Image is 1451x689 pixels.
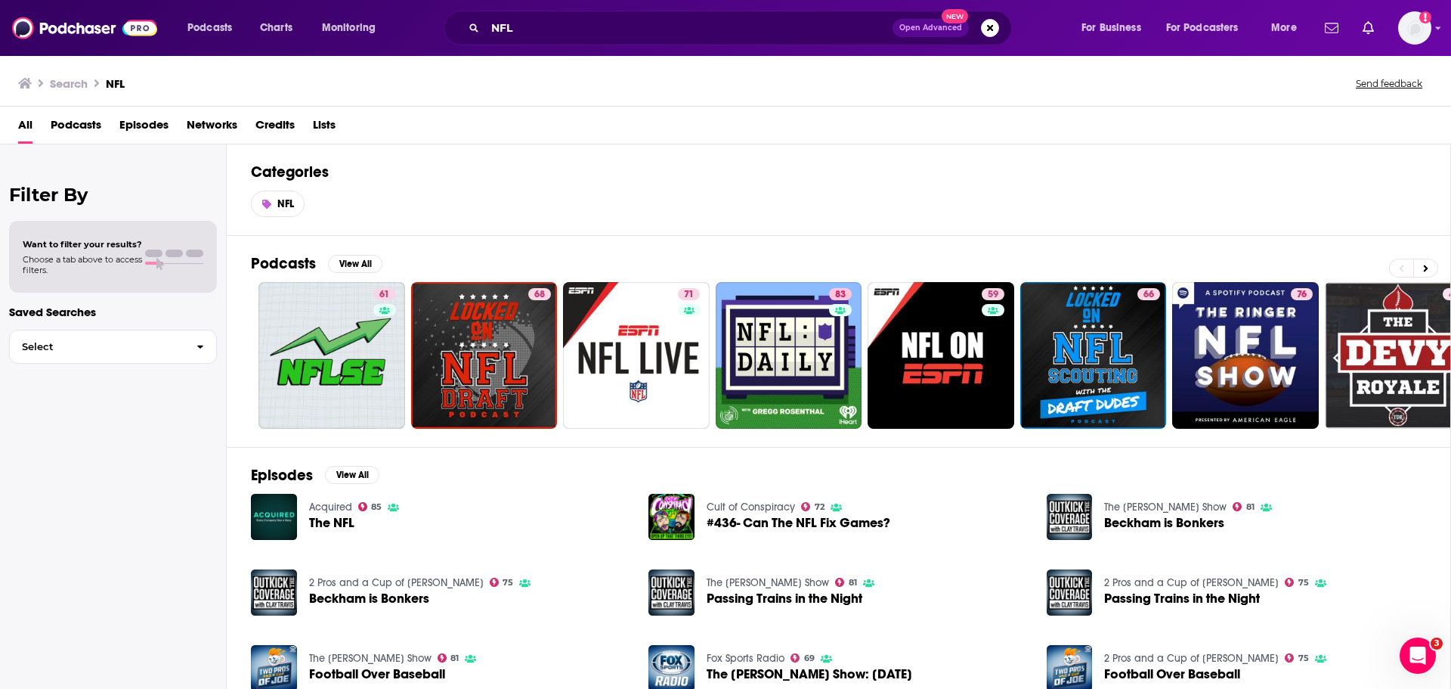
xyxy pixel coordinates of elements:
[716,282,862,429] a: 83
[1297,287,1307,303] span: 76
[18,113,32,144] span: All
[849,579,857,586] span: 81
[1319,15,1344,41] a: Show notifications dropdown
[187,113,237,144] a: Networks
[528,288,551,300] a: 68
[678,288,700,300] a: 71
[1431,638,1443,650] span: 3
[1298,579,1309,586] span: 75
[251,163,1426,182] h2: Categories
[707,652,784,665] a: Fox Sports Radio
[251,494,297,540] img: The NFL
[1400,638,1436,674] iframe: Intercom live chat
[12,14,157,42] img: Podchaser - Follow, Share and Rate Podcasts
[50,76,88,91] h3: Search
[9,330,217,364] button: Select
[106,76,125,91] h3: NFL
[490,578,514,587] a: 75
[988,287,998,303] span: 59
[1398,11,1431,45] img: User Profile
[411,282,558,429] a: 68
[648,570,695,616] img: Passing Trains in the Night
[1246,504,1255,511] span: 81
[1419,11,1431,23] svg: Add a profile image
[1104,668,1240,681] a: Football Over Baseball
[1285,653,1309,663] a: 75
[1081,17,1141,39] span: For Business
[311,16,395,40] button: open menu
[187,17,232,39] span: Podcasts
[1291,288,1313,300] a: 76
[177,16,252,40] button: open menu
[258,282,405,429] a: 61
[563,282,710,429] a: 71
[371,504,382,511] span: 85
[1398,11,1431,45] button: Show profile menu
[648,494,695,540] img: #436- Can The NFL Fix Games?
[1285,578,1309,587] a: 75
[801,502,825,511] a: 72
[1156,16,1261,40] button: open menu
[251,254,316,273] h2: Podcasts
[1398,11,1431,45] span: Logged in as WesBurdett
[707,592,862,605] a: Passing Trains in the Night
[1104,576,1279,589] a: 2 Pros and a Cup of Joe
[485,16,893,40] input: Search podcasts, credits, & more...
[835,287,846,303] span: 83
[51,113,101,144] a: Podcasts
[1047,570,1093,616] img: Passing Trains in the Night
[325,466,379,484] button: View All
[251,466,313,485] h2: Episodes
[1233,502,1255,511] a: 81
[1137,288,1160,300] a: 66
[684,287,694,303] span: 71
[1143,287,1154,303] span: 66
[277,197,294,210] span: NFL
[10,342,184,352] span: Select
[707,501,795,514] a: Cult of Conspiracy
[707,576,829,589] a: The Dan Patrick Show
[23,239,142,250] span: Want to filter your results?
[328,255,382,273] button: View All
[899,24,962,32] span: Open Advanced
[438,653,459,663] a: 81
[1047,494,1093,540] img: Beckham is Bonkers
[1261,16,1316,40] button: open menu
[1298,655,1309,662] span: 75
[835,578,857,587] a: 81
[255,113,295,144] a: Credits
[260,17,292,39] span: Charts
[707,517,890,529] span: #436- Can The NFL Fix Games?
[9,305,217,319] p: Saved Searches
[1104,517,1224,529] a: Beckham is Bonkers
[313,113,336,144] a: Lists
[1104,592,1260,605] a: Passing Trains in the Night
[309,517,354,529] span: The NFL
[119,113,169,144] a: Episodes
[251,191,305,217] a: NFL
[707,668,912,681] span: The [PERSON_NAME] Show: [DATE]
[893,19,969,37] button: Open AdvancedNew
[1071,16,1160,40] button: open menu
[804,655,815,662] span: 69
[1104,501,1227,514] a: The Dan Patrick Show
[9,184,217,206] h2: Filter By
[309,668,445,681] span: Football Over Baseball
[309,592,429,605] a: Beckham is Bonkers
[1020,282,1167,429] a: 66
[251,570,297,616] img: Beckham is Bonkers
[534,287,545,303] span: 68
[790,653,815,663] a: 69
